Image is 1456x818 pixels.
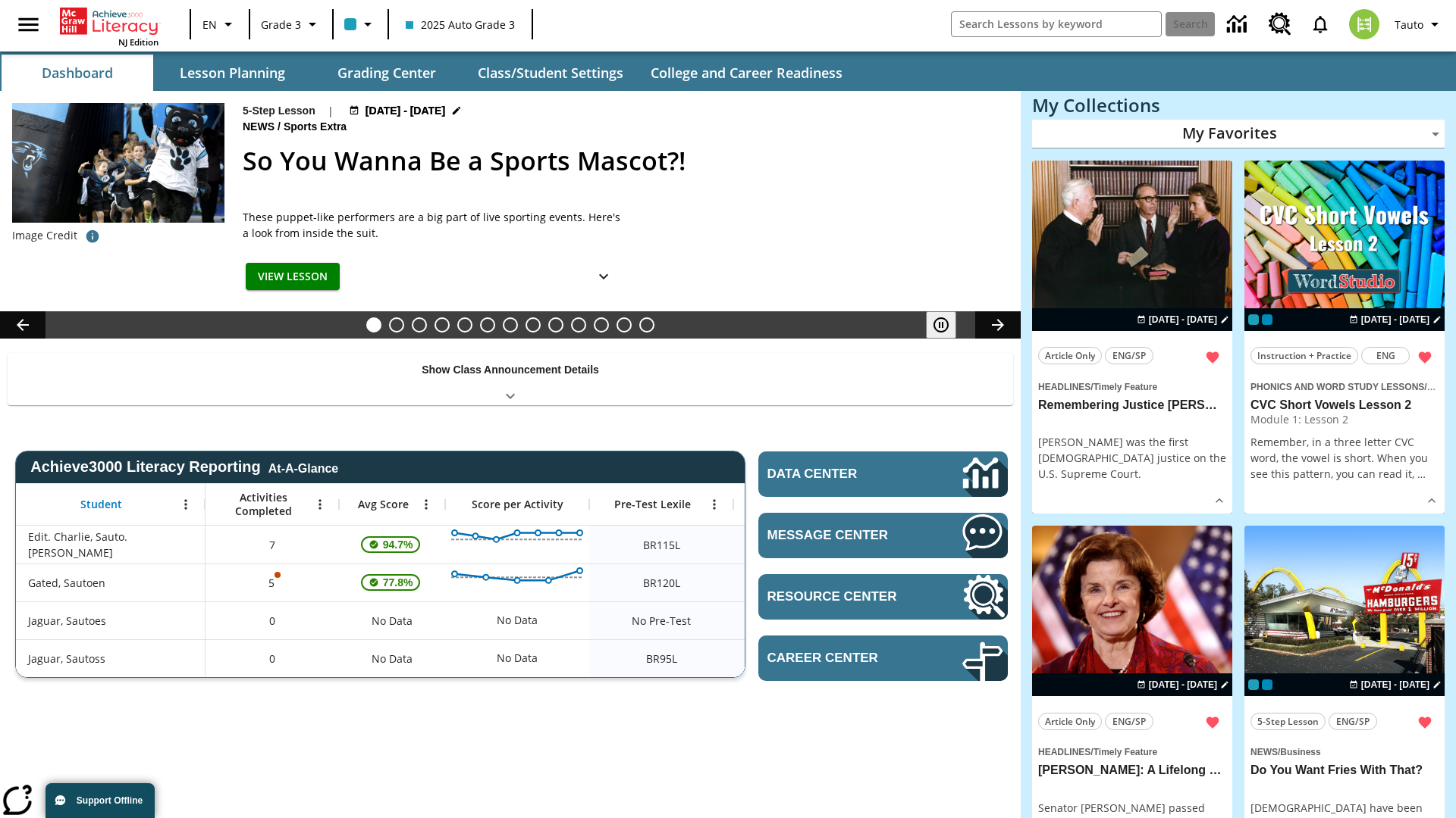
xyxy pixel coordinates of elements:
div: No Data, Jaguar, Sautoes [339,601,445,639]
button: Show Details [588,263,619,291]
button: Aug 24 - Aug 24 Choose Dates [1134,313,1232,326]
p: Remember, in a three letter CVC word, the vowel is short. When you see this pattern, you can read... [1250,434,1439,482]
button: Select a new avatar [1340,5,1389,44]
span: Topic: Headlines/Timely Feature [1038,743,1226,760]
button: Class/Student Settings [466,55,635,91]
a: Resource Center, Will open in new tab [1260,4,1301,45]
button: Class color is light blue. Change class color [338,11,383,38]
button: Slide 6 A Lord, A Lion, and a Pickle [480,317,495,333]
button: Open Menu [415,493,438,516]
a: Resource Center, Will open in new tab [758,574,1008,620]
span: Message Center [767,528,917,543]
p: 5-Step Lesson [243,103,315,119]
img: avatar image [1349,9,1379,39]
button: Remove from Favorites [1199,709,1226,736]
div: No Data, Jaguar, Sautoss [339,639,445,677]
span: News [243,119,278,136]
span: Sports Extra [284,119,350,136]
h3: Dianne Feinstein: A Lifelong Leader [1038,763,1226,779]
span: 5-Step Lesson [1257,713,1319,729]
div: No Data, Jaguar, Sautoes [489,605,545,635]
span: Phonics and Word Study Lessons [1250,382,1424,392]
button: ENG/SP [1105,713,1153,730]
span: 0 [269,613,275,629]
span: Timely Feature [1094,382,1157,392]
div: 5, One or more Activity scores may be invalid., Gated, Sautoen [206,564,339,601]
h3: Do You Want Fries With That? [1250,763,1439,779]
span: No Data [364,605,420,636]
button: Slide 4 Born to Dirt Bike [435,317,450,333]
span: OL 2025 Auto Grade 4 [1262,679,1272,690]
span: 0 [269,651,275,667]
button: Profile/Settings [1389,11,1450,38]
div: Pause [926,311,971,339]
div: 0, Jaguar, Sautoss [206,639,339,677]
button: Support Offline [45,783,155,818]
div: , 94.7%, This student's Average First Try Score 94.7% is above 75%, Edit. Charlie, Sauto. Charlie [339,526,445,564]
div: No Data, Jaguar, Sautoss [489,643,545,673]
button: Open Menu [309,493,331,516]
button: ENG/SP [1105,347,1153,364]
button: Aug 24 - Aug 24 Choose Dates [1346,313,1445,326]
div: 7, Edit. Charlie, Sauto. Charlie [206,526,339,564]
button: Dashboard [2,55,153,91]
span: ENG [1376,348,1395,364]
span: No Pre-Test, Jaguar, Sautoes [632,613,691,629]
button: View Lesson [246,263,340,291]
span: Data Center [767,467,911,482]
div: Home [60,5,158,48]
span: These puppet-like performers are a big part of live sporting events. Here's a look from inside th... [243,209,622,241]
button: Remove from Favorites [1199,344,1226,371]
button: ENG [1361,347,1410,364]
span: Beginning reader 115 Lexile, Edit. Charlie, Sauto. Charlie [643,537,680,553]
button: Slide 10 Remembering Justice O'Connor [571,317,586,333]
span: Tauto [1395,17,1423,33]
button: Show Details [1420,489,1443,512]
span: 77.8% [377,569,419,596]
button: Slide 13 Career Lesson [639,317,654,333]
div: Beginning reader 95 Lexile, ER, Based on the Lexile Reading measure, student is an Emerging Reade... [733,639,877,677]
button: Grade: Grade 3, Select a grade [255,11,328,38]
div: lesson details [1032,161,1232,514]
span: Achieve3000 Literacy Reporting [30,458,338,476]
span: Score per Activity [472,498,563,511]
button: Lesson carousel, Next [975,311,1021,339]
span: ENG/SP [1112,348,1146,364]
div: , 77.8%, This student's Average First Try Score 77.8% is above 75%, Gated, Sautoen [339,564,445,601]
button: Show Details [1208,489,1231,512]
span: Topic: News/Business [1250,743,1439,760]
div: Beginning reader 120 Lexile, ER, Based on the Lexile Reading measure, student is an Emerging Read... [733,564,877,601]
span: Edit. Charlie, Sauto. [PERSON_NAME] [28,529,197,560]
div: My Favorites [1032,120,1445,148]
span: / [1424,379,1435,393]
button: Slide 2 Taking Movies to the X-Dimension [389,317,404,333]
div: No Data, Edit. Charlie, Sauto. Charlie [733,526,877,564]
span: [DATE] - [DATE] [1361,313,1429,326]
button: Aug 24 - Aug 24 Choose Dates [1134,678,1232,692]
button: Photo credit: AP Photo/Bob Leverone [77,223,108,250]
span: 94.7% [377,531,419,558]
button: Language: EN, Select a language [196,11,244,38]
button: Lesson Planning [156,55,308,91]
span: … [1417,467,1426,481]
span: [DATE] - [DATE] [1149,678,1217,692]
a: Career Center [758,635,1008,681]
button: Grading Center [311,55,463,91]
span: Timely Feature [1094,747,1157,757]
span: Beginning reader 95 Lexile, Jaguar, Sautoss [646,651,677,667]
span: Jaguar, Sautoes [28,613,106,629]
button: Aug 24 - Aug 24 Choose Dates [1346,678,1445,692]
button: Aug 24 - Aug 24 Choose Dates [346,103,466,119]
span: EN [202,17,217,33]
button: Slide 7 CVC Short Vowels Lesson 2 [503,317,518,333]
span: No Data [364,643,420,674]
span: Topic: Headlines/Timely Feature [1038,378,1226,395]
span: News [1250,747,1278,757]
button: Open Menu [703,493,726,516]
span: [DATE] - [DATE] [1361,678,1429,692]
span: Career Center [767,651,917,666]
button: College and Career Readiness [639,55,855,91]
button: Slide 1 So You Wanna Be a Sports Mascot?! [366,317,381,333]
span: ENG/SP [1112,713,1146,729]
span: Current Class [1248,314,1259,325]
